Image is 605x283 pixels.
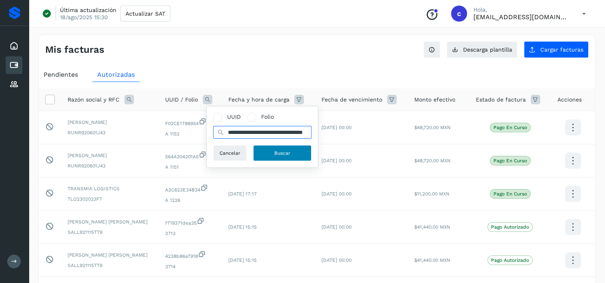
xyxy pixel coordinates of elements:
[524,41,589,58] button: Cargar facturas
[6,37,22,55] div: Inicio
[165,230,216,237] span: 3713
[540,47,583,52] span: Cargar facturas
[493,191,527,197] p: Pago en curso
[68,162,152,169] span: RUNR920601J43
[165,130,216,138] span: A 1152
[493,125,527,130] p: Pago en curso
[414,158,450,163] span: $48,720.00 MXN
[321,191,351,197] span: [DATE] 00:00
[473,13,569,21] p: cxp@53cargo.com
[60,6,116,14] p: Última actualización
[414,96,455,104] span: Monto efectivo
[557,96,581,104] span: Acciones
[493,158,527,163] p: Pago en curso
[97,71,135,78] span: Autorizadas
[228,96,290,104] span: Fecha y hora de carga
[491,224,529,230] p: Pago Autorizado
[68,119,152,126] span: [PERSON_NAME]
[165,163,216,171] span: A 1151
[120,6,170,22] button: Actualizar SAT
[6,56,22,74] div: Cuentas por pagar
[491,257,529,263] p: Pago Autorizado
[45,44,104,56] h4: Mis facturas
[463,47,512,52] span: Descarga plantilla
[414,257,450,263] span: $41,440.00 MXN
[60,14,108,21] p: 18/ago/2025 15:30
[473,6,569,13] p: Hola,
[68,262,152,269] span: SALL921115TT9
[414,125,450,130] span: $48,720.00 MXN
[68,129,152,136] span: RUNR920601J43
[321,125,351,130] span: [DATE] 00:00
[68,185,152,192] span: TRANSMIA LOGISTICS
[68,96,120,104] span: Razón social y RFC
[321,158,351,163] span: [DATE] 00:00
[165,217,216,227] span: f719371dea35
[165,263,216,270] span: 3714
[321,224,351,230] span: [DATE] 00:00
[447,41,517,58] button: Descarga plantilla
[68,152,152,159] span: [PERSON_NAME]
[228,257,257,263] span: [DATE] 15:15
[165,118,216,127] span: F02CE1788954
[165,250,216,260] span: 4238b86a7918
[228,224,257,230] span: [DATE] 15:15
[228,191,257,197] span: [DATE] 17:17
[44,71,78,78] span: Pendientes
[6,76,22,93] div: Proveedores
[68,251,152,259] span: [PERSON_NAME] [PERSON_NAME]
[414,191,449,197] span: $11,200.00 MXN
[321,96,382,104] span: Fecha de vencimiento
[68,195,152,203] span: TLO2302023F7
[165,197,216,204] span: A 1226
[68,218,152,225] span: [PERSON_NAME] [PERSON_NAME]
[165,96,198,104] span: UUID / Folio
[414,224,450,230] span: $41,440.00 MXN
[321,257,351,263] span: [DATE] 00:00
[476,96,526,104] span: Estado de factura
[68,229,152,236] span: SALL921115TT9
[126,11,165,16] span: Actualizar SAT
[165,184,216,193] span: A2C623E34B34
[165,151,216,160] span: 564A304201A5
